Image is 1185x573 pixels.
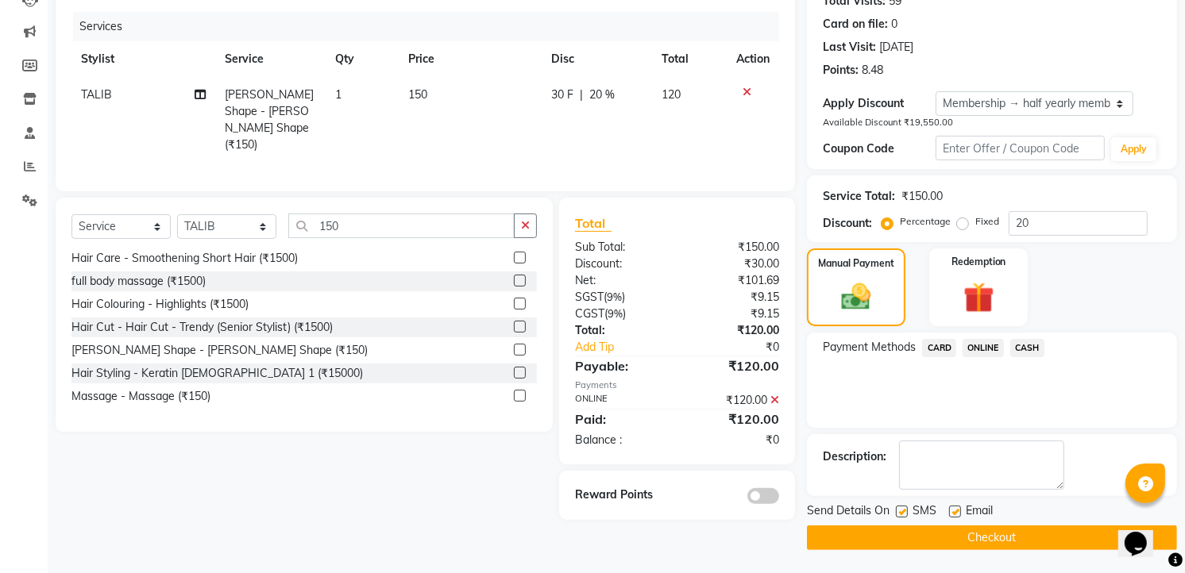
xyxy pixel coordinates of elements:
div: Balance : [563,432,677,448]
div: Coupon Code [823,140,936,157]
span: CARD [922,339,956,357]
div: Hair Care - Smoothening Short Hair (₹1500) [71,250,298,267]
div: Sub Total: [563,239,677,256]
div: Hair Cut - Hair Cut - Trendy (Senior Stylist) (₹1500) [71,319,333,336]
span: Payment Methods [823,339,916,356]
span: Total [575,215,612,232]
span: 150 [408,87,427,102]
span: 1 [335,87,342,102]
img: _gift.svg [954,279,1004,317]
span: ONLINE [963,339,1004,357]
div: Reward Points [563,486,677,504]
div: full body massage (₹1500) [71,273,206,290]
th: Stylist [71,41,215,77]
span: | [580,87,583,103]
span: CGST [575,306,604,321]
th: Qty [326,41,400,77]
input: Search or Scan [288,213,515,238]
span: Send Details On [807,502,890,522]
a: Add Tip [563,339,697,356]
div: Points: [823,62,859,79]
div: ₹120.00 [677,410,792,429]
div: Apply Discount [823,95,936,112]
div: Last Visit: [823,39,876,56]
span: 30 F [551,87,573,103]
div: ₹120.00 [677,356,792,375]
th: Service [215,41,326,77]
div: Paid: [563,410,677,429]
div: Description: [823,448,886,465]
div: Payments [575,379,779,392]
span: TALIB [81,87,112,102]
span: 120 [662,87,681,102]
div: Discount: [823,215,872,232]
span: 20 % [589,87,615,103]
span: 9% [607,290,622,303]
div: ₹150.00 [677,239,792,256]
div: ₹120.00 [677,322,792,339]
div: ₹9.15 [677,289,792,306]
img: _cash.svg [832,280,880,313]
div: ₹9.15 [677,306,792,322]
span: [PERSON_NAME] Shape - [PERSON_NAME] Shape (₹150) [225,87,314,152]
div: Card on file: [823,16,888,33]
div: Net: [563,272,677,289]
span: SGST [575,290,604,304]
div: ₹120.00 [677,392,792,409]
div: ₹0 [677,432,792,448]
div: 0 [891,16,897,33]
button: Checkout [807,525,1177,550]
div: ( ) [563,289,677,306]
button: Apply [1111,137,1156,161]
div: Available Discount ₹19,550.00 [823,116,1161,129]
span: CASH [1010,339,1044,357]
div: ONLINE [563,392,677,409]
label: Percentage [900,214,951,229]
div: Massage - Massage (₹150) [71,388,210,405]
span: Email [966,502,993,522]
div: ( ) [563,306,677,322]
div: Payable: [563,356,677,375]
label: Redemption [951,255,1006,269]
span: SMS [913,502,936,522]
iframe: chat widget [1118,510,1169,557]
div: 8.48 [862,62,883,79]
div: Total: [563,322,677,339]
th: Price [399,41,542,77]
div: Discount: [563,256,677,272]
div: ₹0 [697,339,792,356]
label: Manual Payment [818,256,894,271]
th: Total [652,41,727,77]
th: Disc [542,41,652,77]
label: Fixed [975,214,999,229]
span: 9% [608,307,623,320]
div: Services [73,12,791,41]
input: Enter Offer / Coupon Code [936,136,1105,160]
th: Action [727,41,779,77]
div: ₹30.00 [677,256,792,272]
div: [DATE] [879,39,913,56]
div: [PERSON_NAME] Shape - [PERSON_NAME] Shape (₹150) [71,342,368,359]
div: Service Total: [823,188,895,205]
div: Hair Styling - Keratin [DEMOGRAPHIC_DATA] 1 (₹15000) [71,365,363,382]
div: ₹150.00 [901,188,943,205]
div: Hair Colouring - Highlights (₹1500) [71,296,249,313]
div: ₹101.69 [677,272,792,289]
